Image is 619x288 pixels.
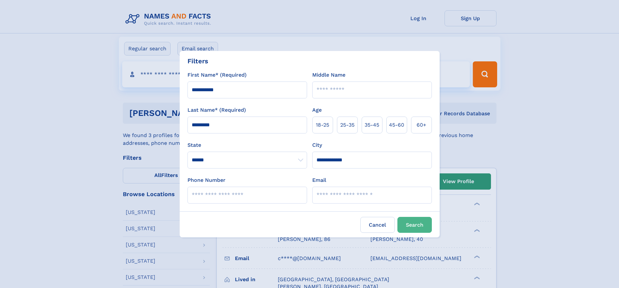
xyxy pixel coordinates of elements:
span: 25‑35 [340,121,355,129]
label: City [312,141,322,149]
label: First Name* (Required) [187,71,247,79]
label: Age [312,106,322,114]
label: Middle Name [312,71,345,79]
span: 45‑60 [389,121,404,129]
label: Email [312,176,326,184]
div: Filters [187,56,208,66]
label: Last Name* (Required) [187,106,246,114]
span: 35‑45 [365,121,379,129]
label: State [187,141,307,149]
span: 60+ [417,121,426,129]
button: Search [397,217,432,233]
span: 18‑25 [316,121,329,129]
label: Phone Number [187,176,226,184]
label: Cancel [360,217,395,233]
